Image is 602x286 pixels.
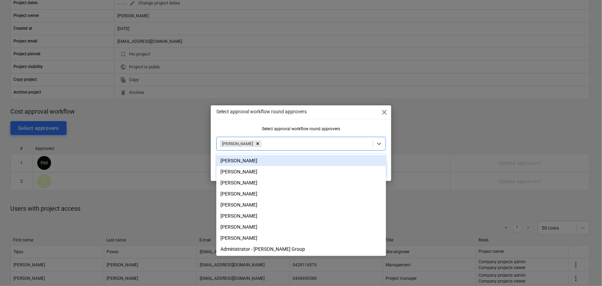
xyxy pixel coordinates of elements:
div: [PERSON_NAME] [216,232,386,244]
div: [PERSON_NAME] [216,210,386,221]
div: [PERSON_NAME] [216,188,386,199]
div: Kalin Olive [216,221,386,232]
div: [PERSON_NAME] [216,199,386,210]
div: [PERSON_NAME] [216,166,386,177]
div: Rowan MacDonald [216,188,386,199]
div: [PERSON_NAME] [216,177,386,188]
div: [PERSON_NAME] [216,155,386,166]
div: Billy Campbell [216,210,386,221]
div: Administrator - Keane Group [216,244,386,255]
div: Remove Sean Keane [254,140,261,147]
div: Jason Escobar [216,177,386,188]
div: John Keane [216,166,386,177]
div: Brian Keane [216,199,386,210]
div: Tejas Pawar [216,155,386,166]
div: [PERSON_NAME] [220,140,254,147]
div: Select approval workflow round approvers [216,126,386,131]
div: [PERSON_NAME] [216,221,386,232]
p: Select approval workflow round approvers [216,108,307,115]
div: Geoff Morley [216,232,386,244]
div: Administrator - [PERSON_NAME] Group [216,244,386,255]
span: close [380,108,388,116]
